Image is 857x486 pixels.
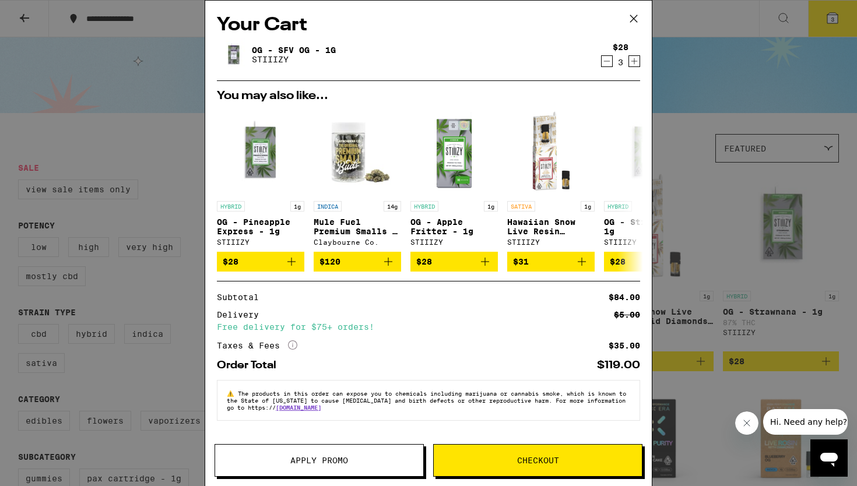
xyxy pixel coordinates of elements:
p: HYBRID [604,201,632,212]
div: STIIIZY [604,238,691,246]
button: Add to bag [604,252,691,272]
span: The products in this order can expose you to chemicals including marijuana or cannabis smoke, whi... [227,390,626,411]
div: Claybourne Co. [314,238,401,246]
p: SATIVA [507,201,535,212]
button: Increment [628,55,640,67]
button: Add to bag [410,252,498,272]
button: Add to bag [217,252,304,272]
div: $119.00 [597,360,640,371]
span: $28 [223,257,238,266]
iframe: Close message [735,411,758,435]
div: Free delivery for $75+ orders! [217,323,640,331]
p: OG - Pineapple Express - 1g [217,217,304,236]
a: Open page for Hawaiian Snow Live Resin Liquid Diamonds - 1g from STIIIZY [507,108,595,252]
button: Checkout [433,444,642,477]
a: OG - SFV OG - 1g [252,45,336,55]
div: 3 [613,58,628,67]
p: 1g [484,201,498,212]
img: STIIIZY - Hawaiian Snow Live Resin Liquid Diamonds - 1g [507,108,595,195]
iframe: Message from company [763,409,848,435]
div: Delivery [217,311,267,319]
button: Add to bag [314,252,401,272]
h2: You may also like... [217,90,640,102]
h2: Your Cart [217,12,640,38]
a: Open page for OG - Pineapple Express - 1g from STIIIZY [217,108,304,252]
span: $28 [610,257,626,266]
p: 14g [384,201,401,212]
div: $28 [613,43,628,52]
p: HYBRID [410,201,438,212]
p: Mule Fuel Premium Smalls - 14g [314,217,401,236]
div: STIIIZY [217,238,304,246]
span: Apply Promo [290,456,348,464]
span: $31 [513,257,529,266]
p: 1g [290,201,304,212]
div: Taxes & Fees [217,340,297,351]
span: $28 [416,257,432,266]
p: Hawaiian Snow Live Resin Liquid Diamonds - 1g [507,217,595,236]
p: OG - Apple Fritter - 1g [410,217,498,236]
p: HYBRID [217,201,245,212]
span: $120 [319,257,340,266]
div: STIIIZY [410,238,498,246]
img: OG - SFV OG - 1g [217,38,250,71]
p: INDICA [314,201,342,212]
p: 1g [581,201,595,212]
div: $5.00 [614,311,640,319]
p: STIIIZY [252,55,336,64]
img: STIIIZY - OG - Strawnana - 1g [604,108,691,195]
button: Decrement [601,55,613,67]
button: Apply Promo [215,444,424,477]
p: OG - Strawnana - 1g [604,217,691,236]
img: Claybourne Co. - Mule Fuel Premium Smalls - 14g [314,108,401,195]
iframe: Button to launch messaging window [810,439,848,477]
button: Add to bag [507,252,595,272]
a: Open page for Mule Fuel Premium Smalls - 14g from Claybourne Co. [314,108,401,252]
div: STIIIZY [507,238,595,246]
a: [DOMAIN_NAME] [276,404,321,411]
span: Checkout [517,456,559,464]
div: $35.00 [609,341,640,350]
span: ⚠️ [227,390,238,397]
img: STIIIZY - OG - Pineapple Express - 1g [217,108,304,195]
a: Open page for OG - Apple Fritter - 1g from STIIIZY [410,108,498,252]
div: Order Total [217,360,285,371]
img: STIIIZY - OG - Apple Fritter - 1g [410,108,498,195]
div: $84.00 [609,293,640,301]
div: Subtotal [217,293,267,301]
a: Open page for OG - Strawnana - 1g from STIIIZY [604,108,691,252]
